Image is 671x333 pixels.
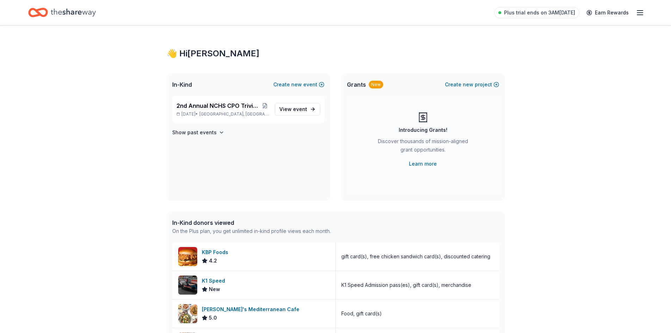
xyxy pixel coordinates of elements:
button: Show past events [172,128,224,137]
h4: Show past events [172,128,217,137]
p: [DATE] • [176,111,269,117]
div: gift card(s), free chicken sandwich card(s), discounted catering [341,252,490,261]
a: Plus trial ends on 3AM[DATE] [494,7,579,18]
span: new [463,80,473,89]
div: K1 Speed Admission pass(es), gift card(s), merchandise [341,281,471,289]
span: new [291,80,302,89]
div: Introducing Grants! [399,126,447,134]
span: Grants [347,80,366,89]
span: View [279,105,307,113]
a: View event [275,103,320,116]
button: Createnewproject [445,80,499,89]
div: In-Kind donors viewed [172,218,331,227]
span: In-Kind [172,80,192,89]
img: Image for K1 Speed [178,276,197,295]
a: Earn Rewards [582,6,633,19]
span: New [209,285,220,294]
div: On the Plus plan, you get unlimited in-kind profile views each month. [172,227,331,235]
div: New [369,81,383,88]
a: Home [28,4,96,21]
div: [PERSON_NAME]'s Mediterranean Cafe [202,305,302,314]
div: Discover thousands of mission-aligned grant opportunities. [375,137,471,157]
button: Createnewevent [273,80,324,89]
span: 4.2 [209,257,217,265]
div: Food, gift card(s) [341,309,382,318]
span: event [293,106,307,112]
span: 2nd Annual NCHS CPO Trivia Night & Silent Auction [176,101,261,110]
div: 👋 Hi [PERSON_NAME] [167,48,505,59]
div: KBP Foods [202,248,231,257]
div: K1 Speed [202,277,228,285]
img: Image for Taziki's Mediterranean Cafe [178,304,197,323]
a: Learn more [409,160,437,168]
img: Image for KBP Foods [178,247,197,266]
span: Plus trial ends on 3AM[DATE] [504,8,575,17]
span: 5.0 [209,314,217,322]
span: [GEOGRAPHIC_DATA], [GEOGRAPHIC_DATA] [199,111,269,117]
